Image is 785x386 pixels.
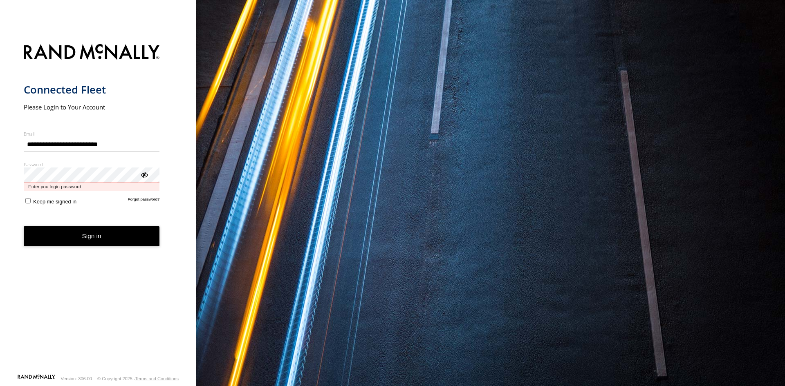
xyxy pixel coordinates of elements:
[33,199,76,205] span: Keep me signed in
[24,39,173,374] form: main
[24,83,160,96] h1: Connected Fleet
[24,42,160,63] img: Rand McNally
[24,161,160,167] label: Password
[24,183,160,191] span: Enter you login password
[135,376,179,381] a: Terms and Conditions
[24,226,160,246] button: Sign in
[140,170,148,178] div: ViewPassword
[24,131,160,137] label: Email
[24,103,160,111] h2: Please Login to Your Account
[97,376,179,381] div: © Copyright 2025 -
[18,375,55,383] a: Visit our Website
[25,198,31,203] input: Keep me signed in
[128,197,160,205] a: Forgot password?
[61,376,92,381] div: Version: 306.00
